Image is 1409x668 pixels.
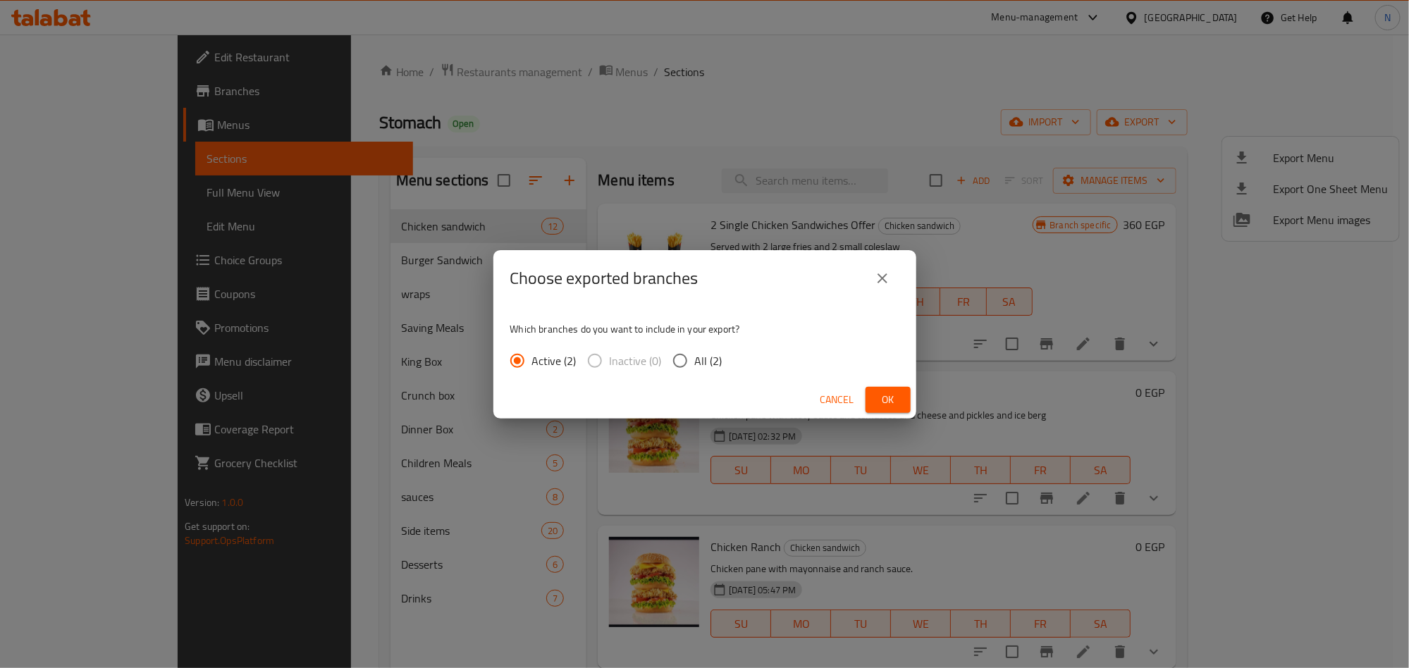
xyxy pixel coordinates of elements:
[695,352,722,369] span: All (2)
[510,322,899,336] p: Which branches do you want to include in your export?
[820,391,854,409] span: Cancel
[877,391,899,409] span: Ok
[610,352,662,369] span: Inactive (0)
[532,352,577,369] span: Active (2)
[815,387,860,413] button: Cancel
[866,261,899,295] button: close
[866,387,911,413] button: Ok
[510,267,699,290] h2: Choose exported branches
